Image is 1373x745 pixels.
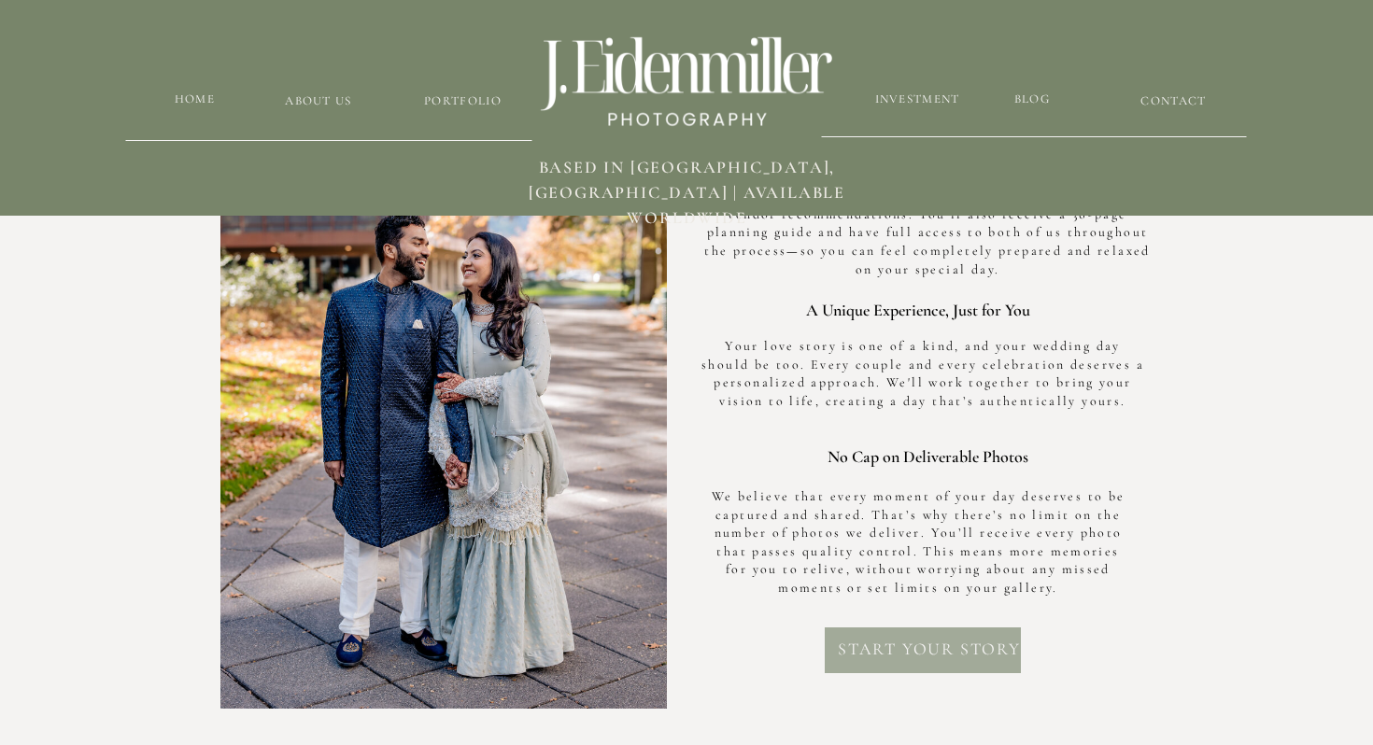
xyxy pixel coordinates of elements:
[700,337,1146,447] p: Your love story is one of a kind, and your wedding day should be too. Every couple and every cele...
[704,150,1151,293] p: We are here to offer complimentary consultations and planning support, covering everything from l...
[873,91,961,108] a: Investment
[751,57,1095,94] h2: HERE'S WHAT TO EXPECT
[806,111,1021,143] h2: Guidance Every Step of the Way
[1129,92,1218,110] a: CONTACT
[248,92,389,110] a: about us
[407,92,518,110] a: Portfolio
[834,637,1025,673] a: Start your story
[821,447,1035,469] h2: No Cap on Deliverable Photos
[165,91,224,108] a: HOME
[709,487,1127,615] p: We believe that every moment of your day deserves to be captured and shared. That’s why there’s n...
[955,91,1109,108] a: blog
[790,301,1046,330] h2: A Unique Experience, Just for You
[529,157,845,228] span: BASED in [GEOGRAPHIC_DATA], [GEOGRAPHIC_DATA] | available worldwide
